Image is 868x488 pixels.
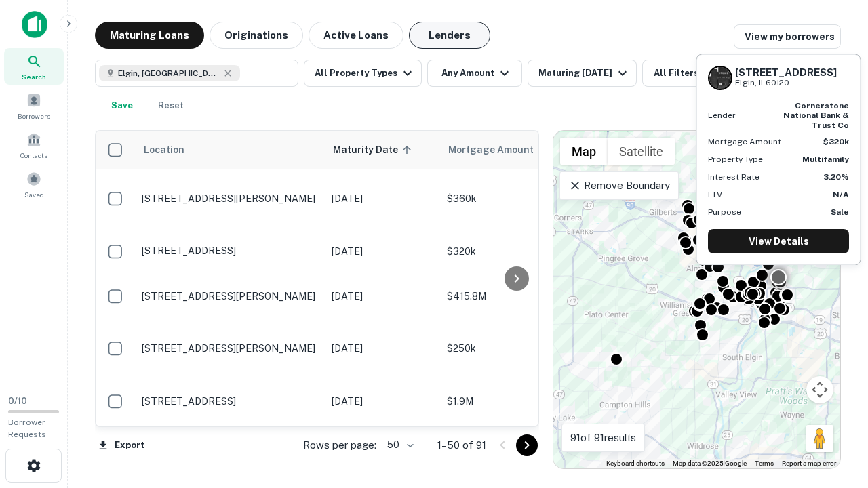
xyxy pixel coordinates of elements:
[95,22,204,49] button: Maturing Loans
[734,24,841,49] a: View my borrowers
[538,65,631,81] div: Maturing [DATE]
[642,60,710,87] button: All Filters
[4,48,64,85] a: Search
[149,92,193,119] button: Reset
[332,244,433,259] p: [DATE]
[755,460,774,467] a: Terms
[528,60,637,87] button: Maturing [DATE]
[332,394,433,409] p: [DATE]
[4,127,64,163] a: Contacts
[142,290,318,302] p: [STREET_ADDRESS][PERSON_NAME]
[332,341,433,356] p: [DATE]
[95,435,148,455] button: Export
[673,460,747,467] span: Map data ©2025 Google
[516,434,538,456] button: Go to next page
[309,22,403,49] button: Active Loans
[831,207,849,217] strong: Sale
[708,229,849,253] a: View Details
[325,131,440,169] th: Maturity Date
[118,67,220,79] span: Elgin, [GEOGRAPHIC_DATA], [GEOGRAPHIC_DATA]
[833,190,849,199] strong: N/A
[735,77,837,89] p: Elgin, IL60120
[142,342,318,354] p: [STREET_ADDRESS][PERSON_NAME]
[708,171,759,183] p: Interest Rate
[304,60,422,87] button: All Property Types
[708,136,781,148] p: Mortgage Amount
[8,418,46,439] span: Borrower Requests
[560,138,608,165] button: Show street map
[447,394,583,409] p: $1.9M
[568,178,669,194] p: Remove Boundary
[4,87,64,124] a: Borrowers
[800,380,868,445] iframe: Chat Widget
[142,192,318,205] p: [STREET_ADDRESS][PERSON_NAME]
[143,142,184,158] span: Location
[303,437,376,453] p: Rows per page:
[708,206,741,218] p: Purpose
[447,191,583,206] p: $360k
[557,451,601,468] img: Google
[210,22,303,49] button: Originations
[782,460,836,467] a: Report a map error
[427,60,522,87] button: Any Amount
[20,150,47,161] span: Contacts
[608,138,675,165] button: Show satellite imagery
[802,155,849,164] strong: Multifamily
[382,435,416,455] div: 50
[18,110,50,121] span: Borrowers
[4,166,64,203] a: Saved
[142,245,318,257] p: [STREET_ADDRESS]
[142,395,318,407] p: [STREET_ADDRESS]
[447,244,583,259] p: $320k
[708,188,722,201] p: LTV
[570,430,636,446] p: 91 of 91 results
[100,92,144,119] button: Save your search to get updates of matches that match your search criteria.
[806,376,833,403] button: Map camera controls
[8,396,27,406] span: 0 / 10
[823,137,849,146] strong: $320k
[447,289,583,304] p: $415.8M
[447,341,583,356] p: $250k
[332,191,433,206] p: [DATE]
[22,11,47,38] img: capitalize-icon.png
[440,131,589,169] th: Mortgage Amount
[22,71,46,82] span: Search
[333,142,416,158] span: Maturity Date
[783,101,849,130] strong: cornerstone national bank & trust co
[437,437,486,453] p: 1–50 of 91
[332,289,433,304] p: [DATE]
[409,22,490,49] button: Lenders
[557,451,601,468] a: Open this area in Google Maps (opens a new window)
[24,189,44,200] span: Saved
[823,172,849,182] strong: 3.20%
[708,153,763,165] p: Property Type
[735,66,837,79] h6: [STREET_ADDRESS]
[606,459,665,468] button: Keyboard shortcuts
[448,142,551,158] span: Mortgage Amount
[708,109,736,121] p: Lender
[135,131,325,169] th: Location
[553,131,840,468] div: 0 0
